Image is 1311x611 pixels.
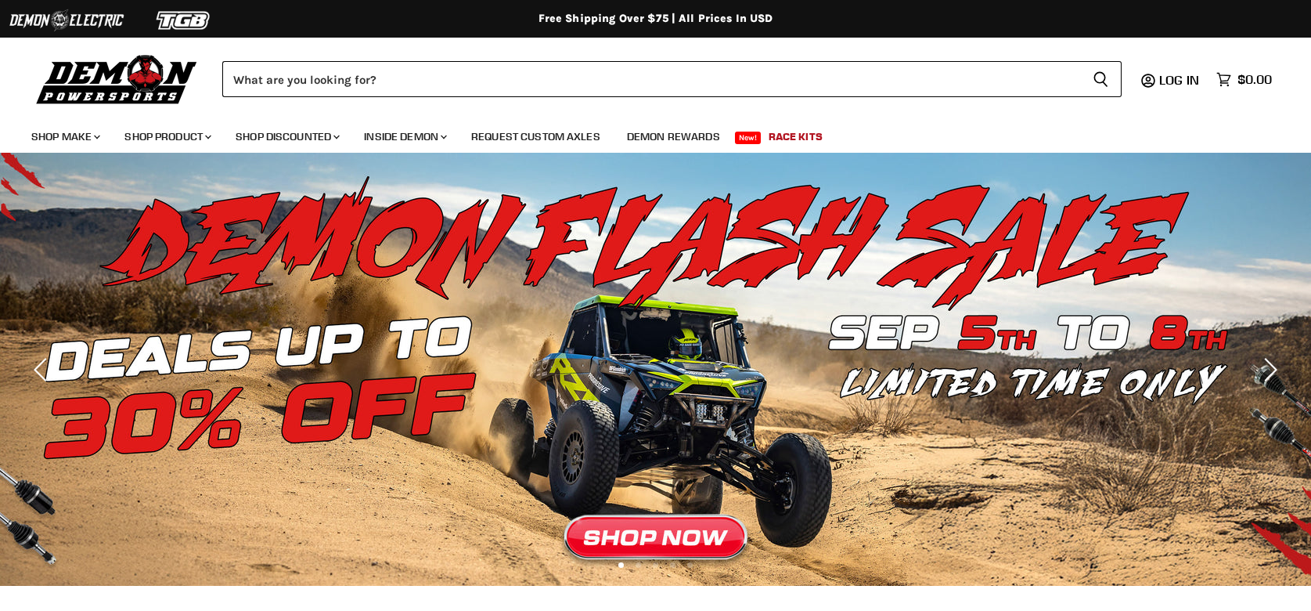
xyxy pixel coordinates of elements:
img: Demon Electric Logo 2 [8,5,125,35]
button: Previous [27,354,59,385]
li: Page dot 1 [618,562,624,568]
a: $0.00 [1208,68,1280,91]
span: Log in [1159,72,1199,88]
form: Product [222,61,1122,97]
a: Log in [1152,73,1208,87]
img: Demon Powersports [31,51,203,107]
a: Request Custom Axles [459,121,612,153]
a: Shop Make [20,121,110,153]
button: Search [1080,61,1122,97]
input: Search [222,61,1080,97]
a: Race Kits [757,121,834,153]
a: Shop Product [113,121,221,153]
img: TGB Logo 2 [125,5,243,35]
a: Shop Discounted [224,121,349,153]
a: Inside Demon [352,121,456,153]
div: Free Shipping Over $75 | All Prices In USD [30,12,1282,26]
ul: Main menu [20,114,1268,153]
li: Page dot 2 [636,562,641,568]
a: Demon Rewards [615,121,732,153]
span: New! [735,132,762,144]
li: Page dot 4 [670,562,675,568]
li: Page dot 5 [687,562,693,568]
li: Page dot 3 [653,562,658,568]
span: $0.00 [1237,72,1272,87]
button: Next [1252,354,1284,385]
